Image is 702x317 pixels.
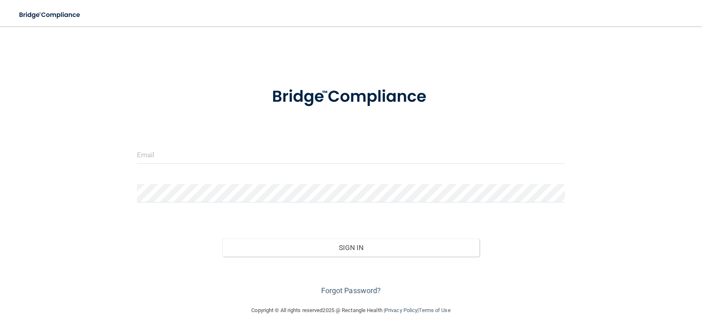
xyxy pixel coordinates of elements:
[255,76,447,118] img: bridge_compliance_login_screen.278c3ca4.svg
[222,239,480,257] button: Sign In
[321,286,381,295] a: Forgot Password?
[137,145,565,164] input: Email
[419,307,450,313] a: Terms of Use
[385,307,417,313] a: Privacy Policy
[12,7,88,23] img: bridge_compliance_login_screen.278c3ca4.svg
